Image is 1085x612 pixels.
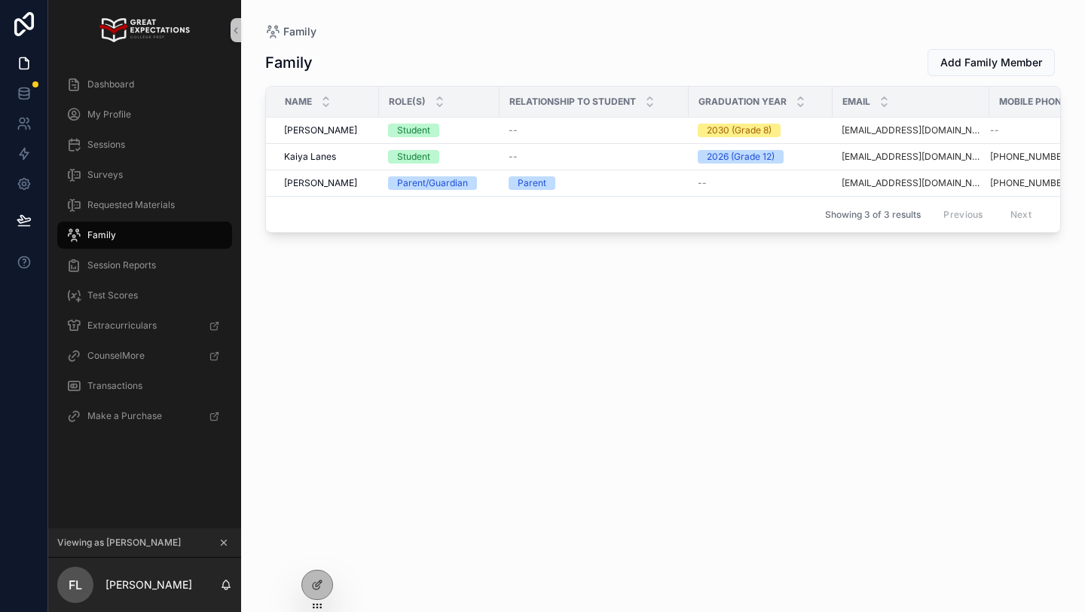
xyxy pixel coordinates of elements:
span: Surveys [87,169,123,181]
a: [EMAIL_ADDRESS][DOMAIN_NAME] [842,124,980,136]
button: Add Family Member [928,49,1055,76]
a: Transactions [57,372,232,399]
span: My Profile [87,109,131,121]
a: Parent/Guardian [388,176,491,190]
div: Student [397,150,430,164]
a: Extracurriculars [57,312,232,339]
div: Parent/Guardian [397,176,468,190]
a: Dashboard [57,71,232,98]
span: Family [87,229,116,241]
h1: Family [265,52,313,73]
p: [PERSON_NAME] [105,577,192,592]
div: 2026 (Grade 12) [707,150,775,164]
a: Requested Materials [57,191,232,219]
a: [EMAIL_ADDRESS][DOMAIN_NAME] [842,177,980,189]
a: Sessions [57,131,232,158]
a: -- [509,124,680,136]
span: Family [283,24,316,39]
span: CounselMore [87,350,145,362]
a: Test Scores [57,282,232,309]
span: -- [509,124,518,136]
span: Kaiya Lanes [284,151,336,163]
a: Make a Purchase [57,402,232,430]
a: [EMAIL_ADDRESS][DOMAIN_NAME] [842,151,980,163]
span: [PERSON_NAME] [284,177,357,189]
span: -- [698,177,707,189]
a: Family [57,222,232,249]
a: [PERSON_NAME] [284,177,370,189]
span: Extracurriculars [87,320,157,332]
img: App logo [99,18,189,42]
a: Surveys [57,161,232,188]
span: Session Reports [87,259,156,271]
a: [PHONE_NUMBER] [990,151,1071,163]
span: Name [285,96,312,108]
a: [PHONE_NUMBER] [990,177,1071,189]
span: Viewing as [PERSON_NAME] [57,537,181,549]
a: My Profile [57,101,232,128]
div: 2030 (Grade 8) [707,124,772,137]
a: CounselMore [57,342,232,369]
a: -- [698,177,824,189]
span: Add Family Member [940,55,1042,70]
span: Make a Purchase [87,410,162,422]
span: -- [509,151,518,163]
div: Student [397,124,430,137]
span: Requested Materials [87,199,175,211]
a: Kaiya Lanes [284,151,370,163]
span: -- [990,124,999,136]
a: Student [388,150,491,164]
span: Role(s) [389,96,426,108]
span: Dashboard [87,78,134,90]
div: scrollable content [48,60,241,449]
span: Test Scores [87,289,138,301]
span: Graduation Year [698,96,787,108]
span: FL [69,576,82,594]
a: -- [509,151,680,163]
a: Parent [509,176,680,190]
a: Student [388,124,491,137]
a: Family [265,24,316,39]
span: Mobile Phone [999,96,1067,108]
a: Session Reports [57,252,232,279]
span: Transactions [87,380,142,392]
a: [PERSON_NAME] [284,124,370,136]
span: Email [842,96,870,108]
div: Parent [518,176,546,190]
a: 2026 (Grade 12) [698,150,824,164]
span: Showing 3 of 3 results [825,209,921,221]
span: Relationship to Student [509,96,636,108]
a: 2030 (Grade 8) [698,124,824,137]
span: [PERSON_NAME] [284,124,357,136]
span: Sessions [87,139,125,151]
